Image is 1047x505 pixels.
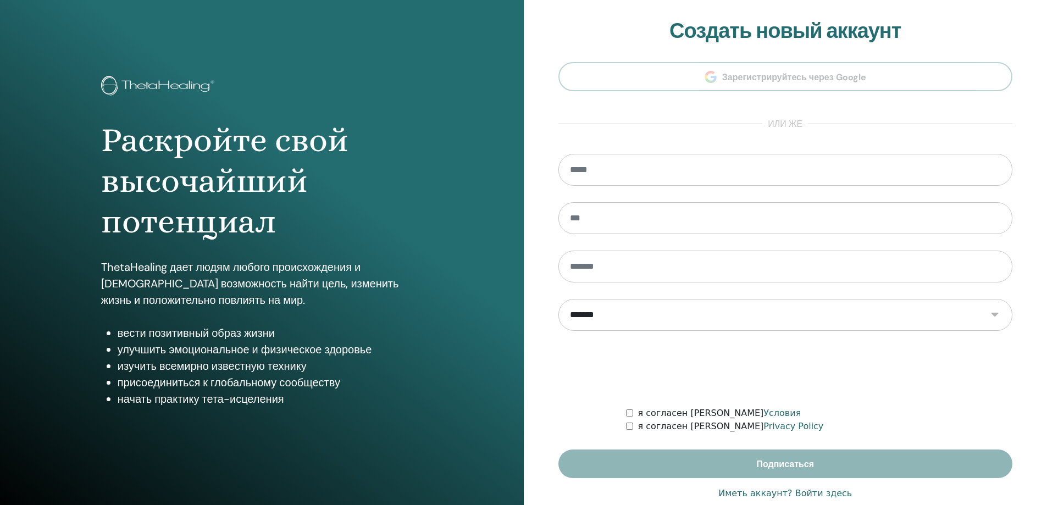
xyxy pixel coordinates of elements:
[118,325,423,341] li: вести позитивный образ жизни
[763,421,823,431] a: Privacy Policy
[118,374,423,391] li: присоединиться к глобальному сообществу
[558,19,1013,44] h2: Создать новый аккаунт
[118,391,423,407] li: начать практику тета-исцеления
[118,358,423,374] li: изучить всемирно известную технику
[638,420,823,433] label: я согласен [PERSON_NAME]
[718,487,852,500] a: Иметь аккаунт? Войти здесь
[638,407,801,420] label: я согласен [PERSON_NAME]
[763,408,801,418] a: Условия
[762,118,808,131] span: или же
[101,120,423,242] h1: Раскройте свой высочайший потенциал
[101,259,423,308] p: ThetaHealing дает людям любого происхождения и [DEMOGRAPHIC_DATA] возможность найти цель, изменит...
[118,341,423,358] li: улучшить эмоциональное и физическое здоровье
[702,347,869,390] iframe: reCAPTCHA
